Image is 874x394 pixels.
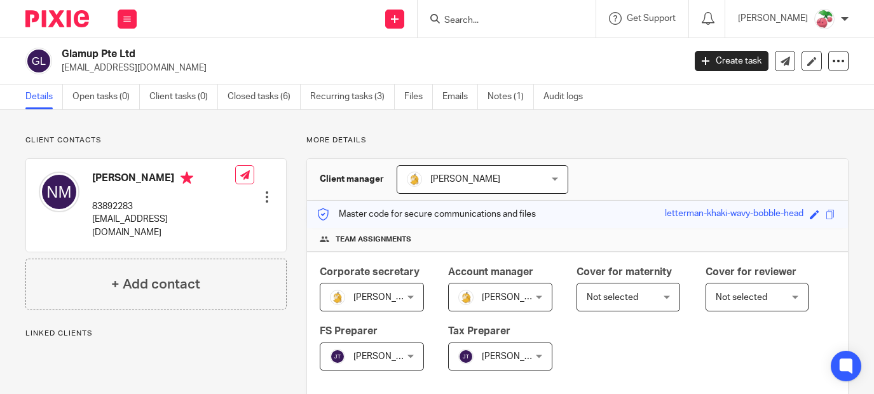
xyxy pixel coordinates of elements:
[111,275,200,294] h4: + Add contact
[62,62,676,74] p: [EMAIL_ADDRESS][DOMAIN_NAME]
[25,329,287,339] p: Linked clients
[353,293,423,302] span: [PERSON_NAME]
[430,175,500,184] span: [PERSON_NAME]
[228,85,301,109] a: Closed tasks (6)
[39,172,79,212] img: svg%3E
[25,85,63,109] a: Details
[306,135,849,146] p: More details
[330,290,345,305] img: MicrosoftTeams-image.png
[482,352,552,361] span: [PERSON_NAME]
[407,172,422,187] img: MicrosoftTeams-image.png
[442,85,478,109] a: Emails
[320,267,420,277] span: Corporate secretary
[181,172,193,184] i: Primary
[320,326,378,336] span: FS Preparer
[149,85,218,109] a: Client tasks (0)
[336,234,411,245] span: Team assignments
[695,51,768,71] a: Create task
[320,173,384,186] h3: Client manager
[443,15,557,27] input: Search
[665,207,803,222] div: letterman-khaki-wavy-bobble-head
[404,85,433,109] a: Files
[62,48,553,61] h2: Glamup Pte Ltd
[25,48,52,74] img: svg%3E
[92,200,235,213] p: 83892283
[482,293,552,302] span: [PERSON_NAME]
[330,349,345,364] img: svg%3E
[310,85,395,109] a: Recurring tasks (3)
[72,85,140,109] a: Open tasks (0)
[448,267,533,277] span: Account manager
[92,213,235,239] p: [EMAIL_ADDRESS][DOMAIN_NAME]
[706,267,796,277] span: Cover for reviewer
[716,293,767,302] span: Not selected
[448,326,510,336] span: Tax Preparer
[353,352,423,361] span: [PERSON_NAME]
[25,135,287,146] p: Client contacts
[488,85,534,109] a: Notes (1)
[577,267,672,277] span: Cover for maternity
[458,290,474,305] img: MicrosoftTeams-image.png
[317,208,536,221] p: Master code for secure communications and files
[738,12,808,25] p: [PERSON_NAME]
[627,14,676,23] span: Get Support
[92,172,235,187] h4: [PERSON_NAME]
[458,349,474,364] img: svg%3E
[25,10,89,27] img: Pixie
[543,85,592,109] a: Audit logs
[814,9,835,29] img: Cherubi-Pokemon-PNG-Isolated-HD.png
[587,293,638,302] span: Not selected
